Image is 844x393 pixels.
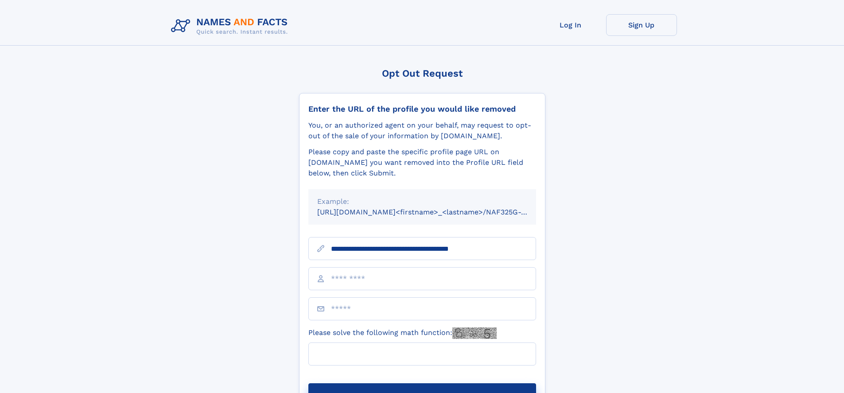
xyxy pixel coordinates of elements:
div: Please copy and paste the specific profile page URL on [DOMAIN_NAME] you want removed into the Pr... [308,147,536,179]
img: Logo Names and Facts [167,14,295,38]
div: Opt Out Request [299,68,545,79]
div: You, or an authorized agent on your behalf, may request to opt-out of the sale of your informatio... [308,120,536,141]
label: Please solve the following math function: [308,327,497,339]
div: Enter the URL of the profile you would like removed [308,104,536,114]
small: [URL][DOMAIN_NAME]<firstname>_<lastname>/NAF325G-xxxxxxxx [317,208,553,216]
div: Example: [317,196,527,207]
a: Sign Up [606,14,677,36]
a: Log In [535,14,606,36]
